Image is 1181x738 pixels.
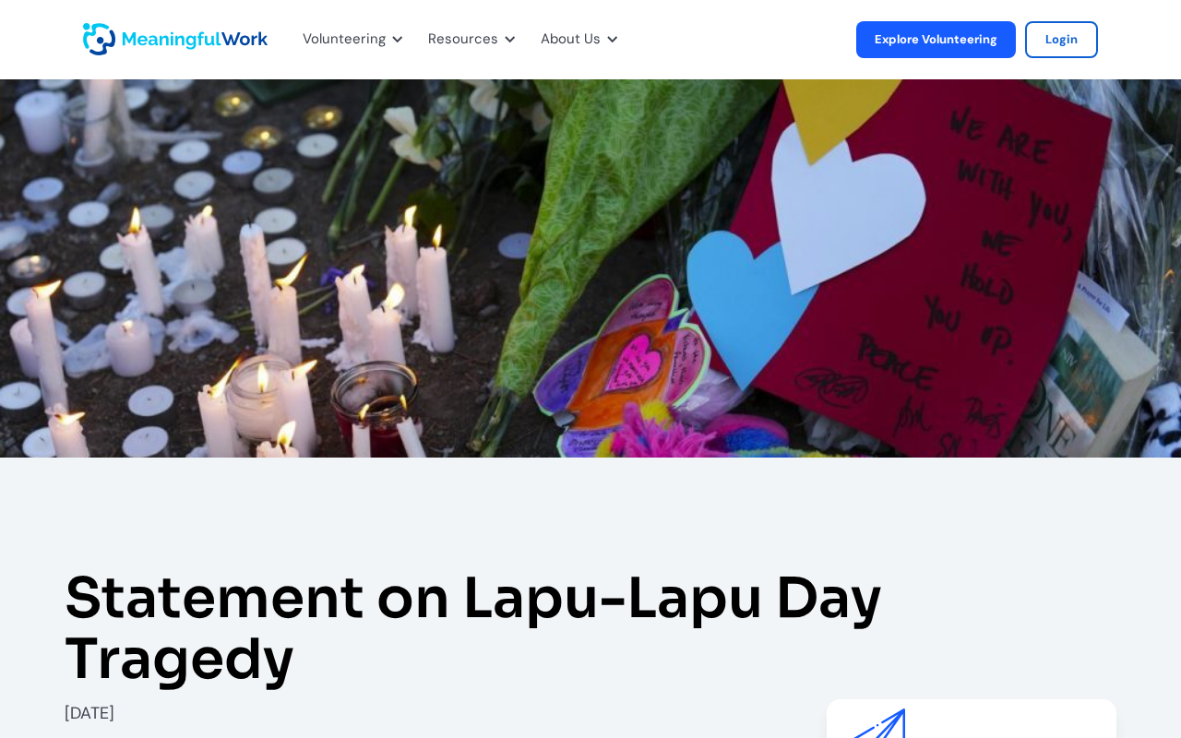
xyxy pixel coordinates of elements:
div: [DATE] [65,699,790,728]
div: Volunteering [303,28,386,52]
h1: Statement on Lapu-Lapu Day Tragedy [65,568,1116,690]
div: About Us [530,9,623,70]
a: Explore Volunteering [856,21,1016,58]
a: Login [1025,21,1098,58]
div: Resources [417,9,520,70]
div: Volunteering [292,9,408,70]
div: About Us [541,28,601,52]
div: Resources [428,28,498,52]
a: home [83,23,129,55]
